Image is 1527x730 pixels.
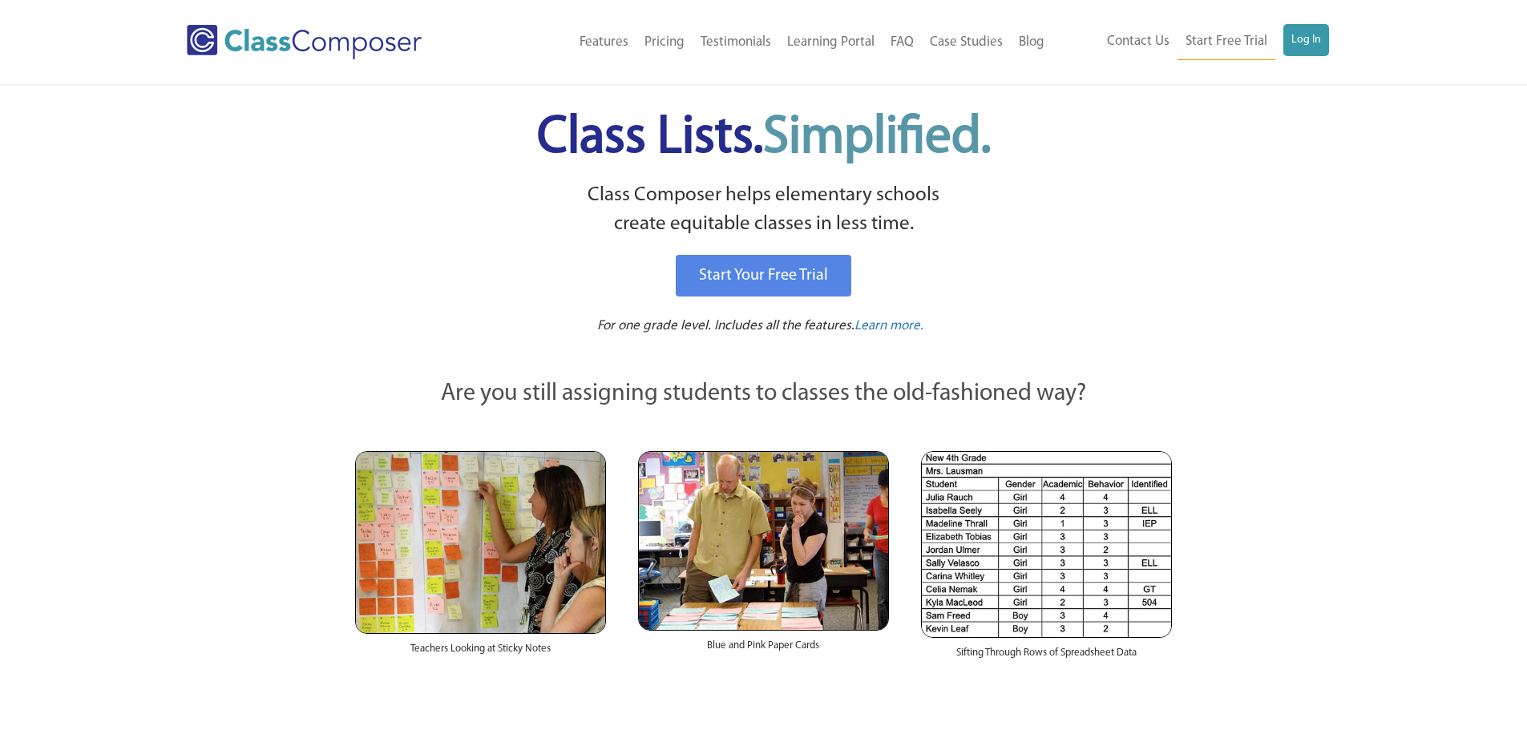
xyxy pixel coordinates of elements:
nav: Header Menu [487,25,1052,60]
img: Spreadsheets [921,451,1172,638]
div: Blue and Pink Paper Cards [638,631,889,669]
span: Learn more. [854,319,923,333]
a: Start Free Trial [1178,24,1275,60]
p: Are you still assigning students to classes the old-fashioned way? [355,377,1173,412]
a: Learning Portal [779,25,883,60]
a: Learn more. [854,317,923,337]
span: Start Your Free Trial [699,268,828,284]
div: Sifting Through Rows of Spreadsheet Data [921,638,1172,676]
div: Teachers Looking at Sticky Notes [355,634,606,672]
a: Features [572,25,636,60]
img: Blue and Pink Paper Cards [638,451,889,630]
a: Contact Us [1099,24,1178,59]
img: Teachers Looking at Sticky Notes [355,451,606,634]
img: Class Composer [187,25,422,59]
nav: Header Menu [1052,24,1329,60]
a: Case Studies [922,25,1011,60]
a: Testimonials [693,25,779,60]
p: Class Composer helps elementary schools create equitable classes in less time. [353,181,1175,240]
span: For one grade level. Includes all the features. [597,319,854,333]
a: FAQ [883,25,922,60]
a: Log In [1283,24,1329,56]
a: Pricing [636,25,693,60]
a: Start Your Free Trial [676,255,851,296]
span: Simplified. [763,112,991,164]
span: Class Lists. [537,112,991,164]
a: Blog [1011,25,1052,60]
